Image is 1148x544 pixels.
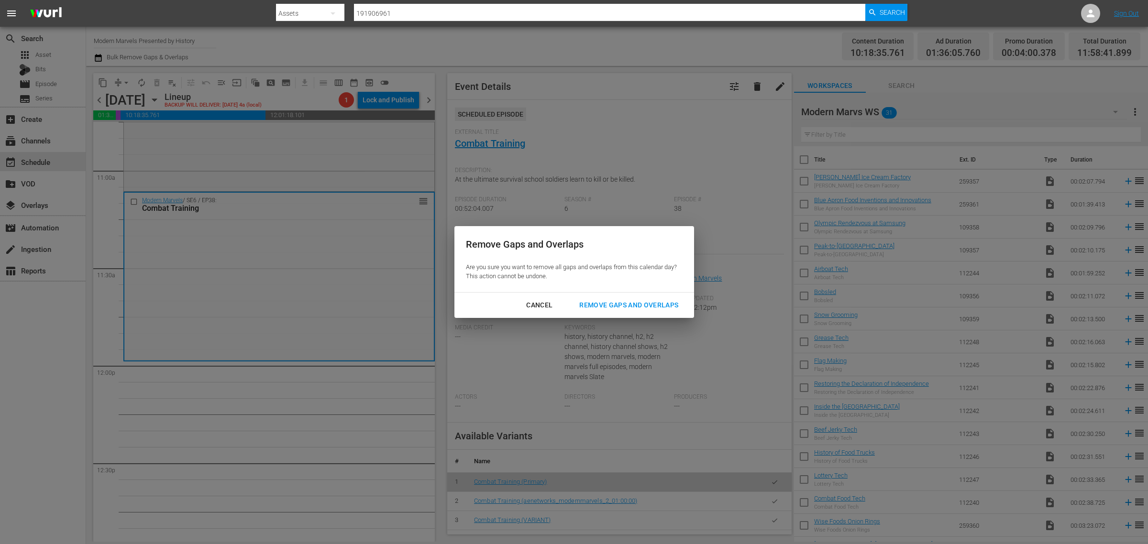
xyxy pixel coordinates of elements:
[519,299,560,311] div: Cancel
[880,4,905,21] span: Search
[466,272,677,281] p: This action cannot be undone.
[466,263,677,272] p: Are you sure you want to remove all gaps and overlaps from this calendar day?
[23,2,69,25] img: ans4CAIJ8jUAAAAAAAAAAAAAAAAAAAAAAAAgQb4GAAAAAAAAAAAAAAAAAAAAAAAAJMjXAAAAAAAAAAAAAAAAAAAAAAAAgAT5G...
[1114,10,1139,17] a: Sign Out
[515,296,564,314] button: Cancel
[572,299,686,311] div: Remove Gaps and Overlaps
[6,8,17,19] span: menu
[466,238,677,251] div: Remove Gaps and Overlaps
[568,296,690,314] button: Remove Gaps and Overlaps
